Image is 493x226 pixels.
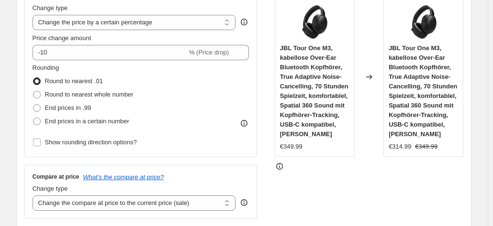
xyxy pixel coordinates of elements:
[404,2,443,41] img: 71nbeoJUZ0L_80x.jpg
[33,173,79,181] h3: Compare at price
[389,44,457,138] span: JBL Tour One M3, kabellose Over-Ear Bluetooth Kopfhörer, True Adaptive Noise-Cancelling, 70 Stund...
[33,45,187,60] input: -15
[239,198,249,207] div: help
[415,142,437,151] strike: €349.99
[389,142,411,151] div: €314.99
[280,142,303,151] div: €349.99
[45,104,91,111] span: End prices in .99
[45,139,137,146] span: Show rounding direction options?
[280,44,348,138] span: JBL Tour One M3, kabellose Over-Ear Bluetooth Kopfhörer, True Adaptive Noise-Cancelling, 70 Stund...
[33,64,59,71] span: Rounding
[295,2,334,41] img: 71nbeoJUZ0L_80x.jpg
[33,34,91,42] span: Price change amount
[33,185,68,192] span: Change type
[45,118,129,125] span: End prices in a certain number
[45,91,134,98] span: Round to nearest whole number
[189,49,229,56] span: % (Price drop)
[45,77,103,85] span: Round to nearest .01
[33,4,68,11] span: Change type
[239,17,249,27] div: help
[83,173,164,181] button: What's the compare at price?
